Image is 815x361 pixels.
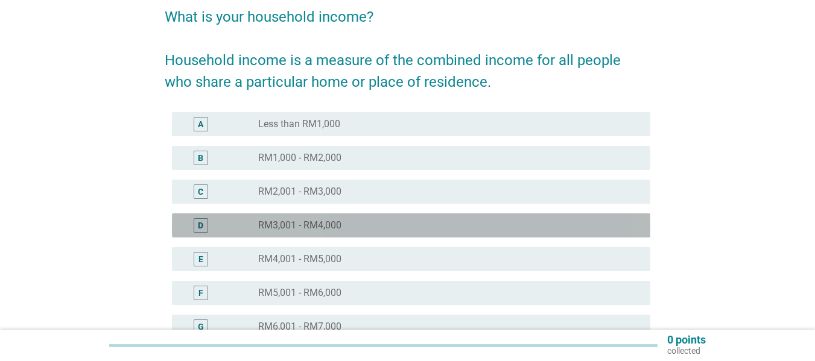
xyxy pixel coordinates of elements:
div: F [198,287,203,300]
div: G [198,321,204,333]
label: Less than RM1,000 [258,118,340,130]
label: RM4,001 - RM5,000 [258,253,341,265]
label: RM5,001 - RM6,000 [258,287,341,299]
div: C [198,186,203,198]
label: RM2,001 - RM3,000 [258,186,341,198]
p: 0 points [667,334,706,345]
div: D [198,219,203,232]
div: A [198,118,203,131]
p: collected [667,345,706,356]
div: B [198,152,203,165]
div: E [198,253,203,266]
label: RM1,000 - RM2,000 [258,152,341,164]
label: RM6,001 - RM7,000 [258,321,341,333]
label: RM3,001 - RM4,000 [258,219,341,231]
